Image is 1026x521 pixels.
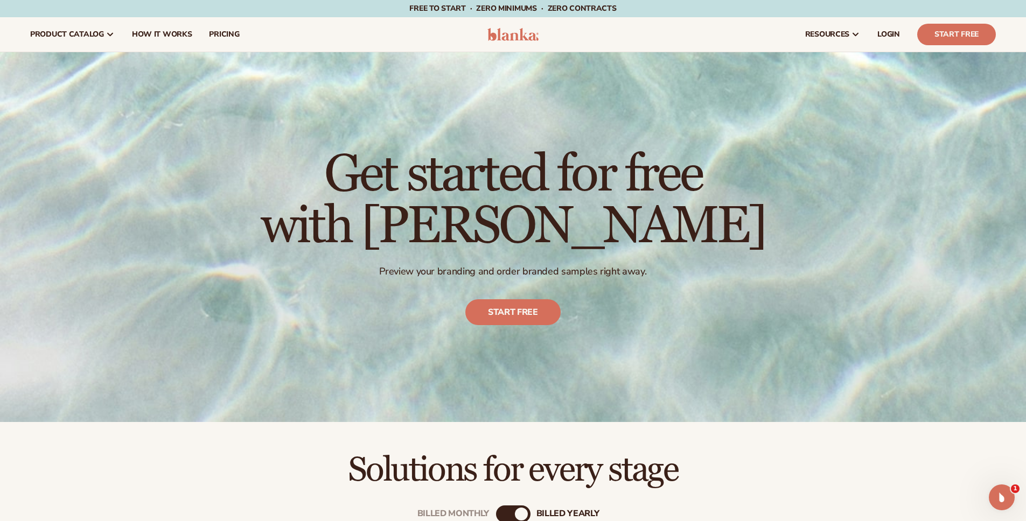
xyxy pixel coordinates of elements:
[123,17,201,52] a: How It Works
[261,149,765,252] h1: Get started for free with [PERSON_NAME]
[536,509,599,519] div: billed Yearly
[132,30,192,39] span: How It Works
[465,299,561,325] a: Start free
[487,28,539,41] img: logo
[1011,484,1020,493] span: 1
[22,17,123,52] a: product catalog
[30,30,104,39] span: product catalog
[209,30,239,39] span: pricing
[417,509,490,519] div: Billed Monthly
[409,3,616,13] span: Free to start · ZERO minimums · ZERO contracts
[917,24,996,45] a: Start Free
[877,30,900,39] span: LOGIN
[200,17,248,52] a: pricing
[797,17,869,52] a: resources
[989,484,1015,510] iframe: Intercom live chat
[30,452,996,488] h2: Solutions for every stage
[805,30,849,39] span: resources
[869,17,909,52] a: LOGIN
[261,265,765,278] p: Preview your branding and order branded samples right away.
